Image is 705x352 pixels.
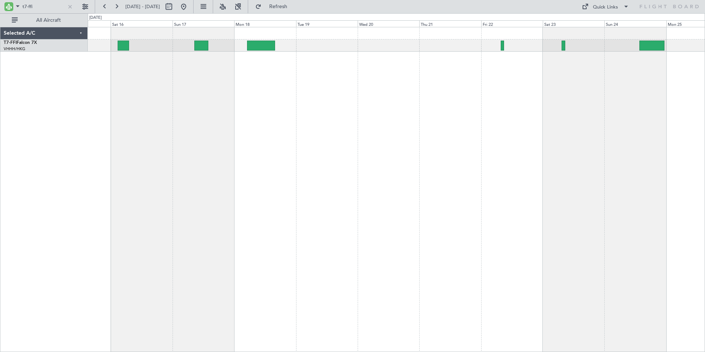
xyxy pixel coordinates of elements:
[604,20,666,27] div: Sun 24
[419,20,481,27] div: Thu 21
[252,1,296,13] button: Refresh
[4,46,25,52] a: VHHH/HKG
[593,4,618,11] div: Quick Links
[89,15,102,21] div: [DATE]
[234,20,296,27] div: Mon 18
[296,20,358,27] div: Tue 19
[578,1,633,13] button: Quick Links
[173,20,234,27] div: Sun 17
[358,20,419,27] div: Wed 20
[8,14,80,26] button: All Aircraft
[111,20,172,27] div: Sat 16
[481,20,543,27] div: Fri 22
[22,1,65,12] input: A/C (Reg. or Type)
[4,41,37,45] a: T7-FFIFalcon 7X
[4,41,17,45] span: T7-FFI
[263,4,294,9] span: Refresh
[125,3,160,10] span: [DATE] - [DATE]
[543,20,604,27] div: Sat 23
[19,18,78,23] span: All Aircraft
